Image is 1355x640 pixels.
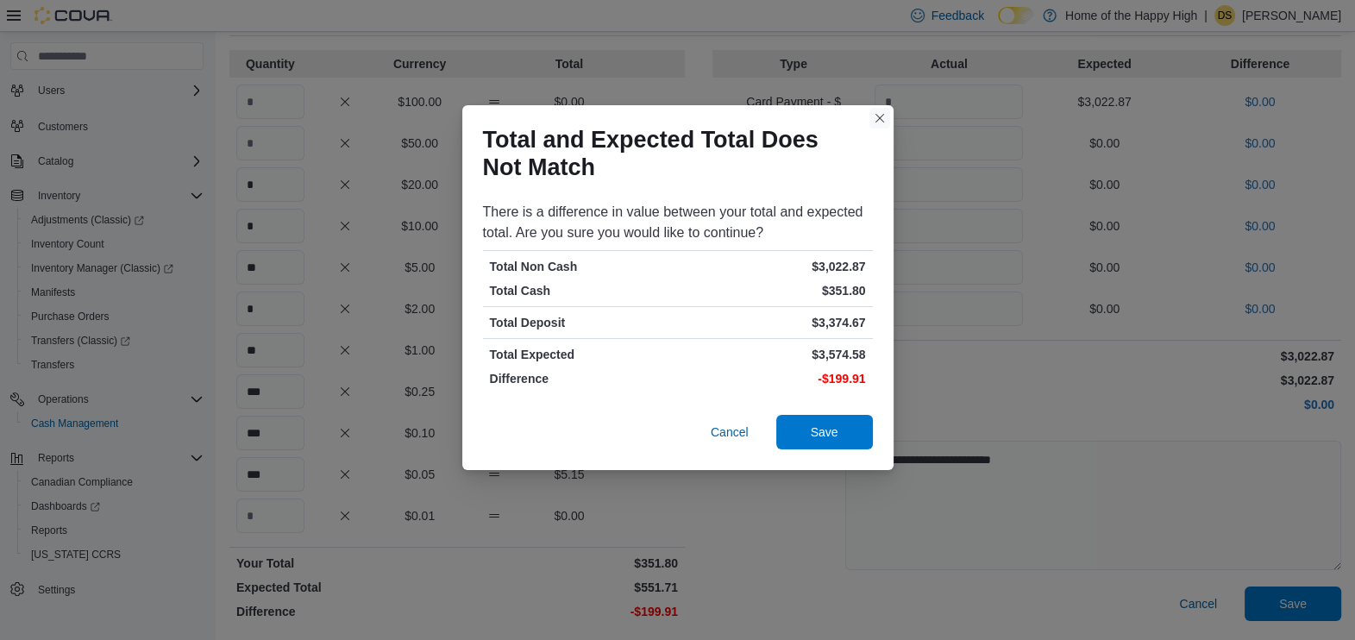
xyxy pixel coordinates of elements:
[681,258,866,275] p: $3,022.87
[776,415,873,449] button: Save
[681,346,866,363] p: $3,574.58
[711,424,749,441] span: Cancel
[704,415,756,449] button: Cancel
[483,126,859,181] h1: Total and Expected Total Does Not Match
[490,258,674,275] p: Total Non Cash
[681,370,866,387] p: -$199.91
[681,282,866,299] p: $351.80
[681,314,866,331] p: $3,374.67
[483,202,873,243] div: There is a difference in value between your total and expected total. Are you sure you would like...
[490,282,674,299] p: Total Cash
[869,108,890,129] button: Closes this modal window
[490,370,674,387] p: Difference
[490,346,674,363] p: Total Expected
[490,314,674,331] p: Total Deposit
[811,424,838,441] span: Save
